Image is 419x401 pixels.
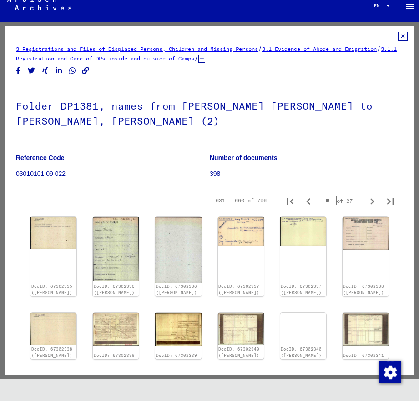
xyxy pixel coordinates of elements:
[16,85,403,140] h1: Folder DP1381, names from [PERSON_NAME] [PERSON_NAME] to [PERSON_NAME], [PERSON_NAME] (2)
[363,191,381,210] button: Next page
[156,353,197,358] a: DocID: 67302339
[377,45,381,53] span: /
[210,154,278,161] b: Number of documents
[93,217,139,281] img: 001.jpg
[218,284,259,295] a: DocID: 67302337 ([PERSON_NAME])
[217,217,263,246] img: 001.jpg
[94,284,135,295] a: DocID: 67302336 ([PERSON_NAME])
[379,361,401,383] div: Change consent
[16,154,65,161] b: Reference Code
[343,313,389,346] img: 001.jpg
[280,217,326,246] img: 002.jpg
[318,196,363,205] div: of 27
[30,313,76,345] img: 002.jpg
[280,313,326,346] img: 002.jpg
[210,169,403,179] p: 398
[216,196,267,205] div: 631 – 660 of 796
[68,65,77,76] button: Share on WhatsApp
[81,65,91,76] button: Copy link
[262,45,377,52] a: 3.1 Evidence of Abode and Emigration
[379,361,401,383] img: Change consent
[16,169,209,179] p: 03010101 09 022
[40,65,50,76] button: Share on Xing
[343,284,384,295] a: DocID: 67302338 ([PERSON_NAME])
[281,346,322,358] a: DocID: 67302340 ([PERSON_NAME])
[94,353,135,358] a: DocID: 67302339
[155,217,201,283] img: 002.jpg
[299,191,318,210] button: Previous page
[258,45,262,53] span: /
[218,346,259,358] a: DocID: 67302340 ([PERSON_NAME])
[281,191,299,210] button: First page
[14,65,23,76] button: Share on Facebook
[27,65,36,76] button: Share on Twitter
[281,284,322,295] a: DocID: 67302337 ([PERSON_NAME])
[217,313,263,346] img: 001.jpg
[54,65,64,76] button: Share on LinkedIn
[404,1,415,12] mat-icon: Side nav toggle icon
[31,284,72,295] a: DocID: 67302335 ([PERSON_NAME])
[194,54,198,62] span: /
[31,346,72,358] a: DocID: 67302338 ([PERSON_NAME])
[374,3,384,8] span: EN
[381,191,399,210] button: Last page
[155,313,201,346] img: 002.jpg
[343,217,389,249] img: 001.jpg
[16,45,258,52] a: 3 Registrations and Files of Displaced Persons, Children and Missing Persons
[156,284,197,295] a: DocID: 67302336 ([PERSON_NAME])
[30,217,76,249] img: 002.jpg
[343,353,384,358] a: DocID: 67302341
[93,313,139,346] img: 001.jpg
